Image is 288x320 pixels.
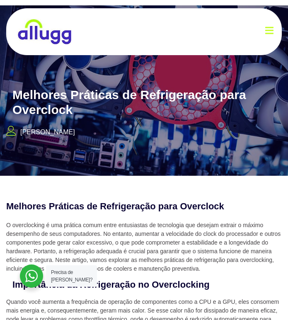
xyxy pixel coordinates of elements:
[51,269,92,283] span: Precisa de [PERSON_NAME]?
[265,20,273,43] button: open-menu
[12,279,261,291] h2: Importância da Refrigeração no Overclocking
[12,87,261,117] h2: Melhores Práticas de Refrigeração para Overclock
[6,221,282,273] p: O overclocking é uma prática comum entre entusiastas de tecnologia que desejam extrair o máximo d...
[20,127,75,137] p: [PERSON_NAME]
[17,19,73,45] img: locação de TI é Allugg
[6,201,254,213] h2: Melhores Práticas de Refrigeração para Overclock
